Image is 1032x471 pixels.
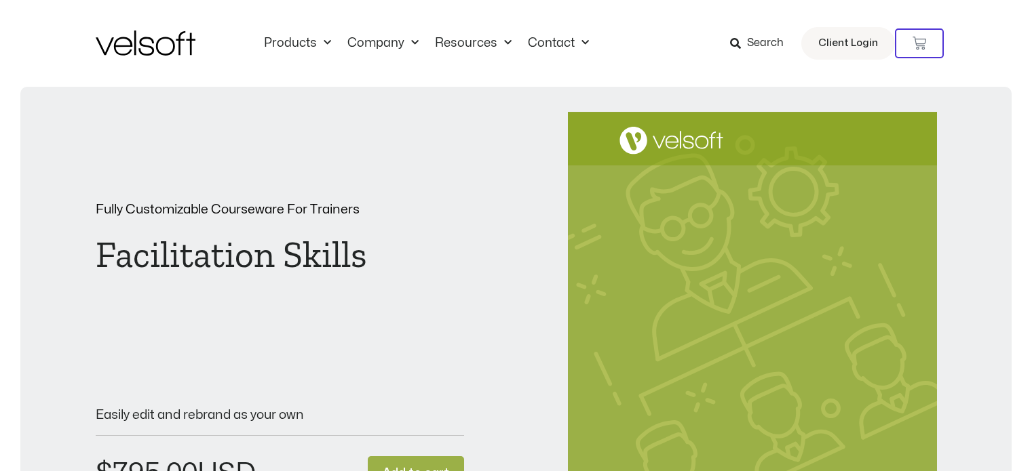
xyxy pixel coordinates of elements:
h1: Facilitation Skills [96,237,465,273]
a: CompanyMenu Toggle [339,36,427,51]
a: ProductsMenu Toggle [256,36,339,51]
span: Search [747,35,784,52]
p: Easily edit and rebrand as your own [96,409,465,422]
a: ResourcesMenu Toggle [427,36,520,51]
p: Fully Customizable Courseware For Trainers [96,203,465,216]
span: Client Login [818,35,878,52]
a: ContactMenu Toggle [520,36,597,51]
img: Velsoft Training Materials [96,30,195,56]
nav: Menu [256,36,597,51]
a: Search [730,32,793,55]
a: Client Login [801,27,895,60]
